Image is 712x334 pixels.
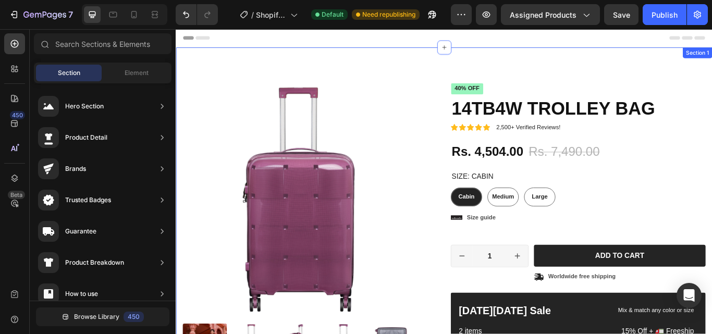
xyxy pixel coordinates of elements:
span: Browse Library [74,312,119,321]
span: Large [415,192,433,200]
p: Worldwide free shipping [434,284,513,293]
div: Product Detail [65,132,107,143]
div: Guarantee [65,226,96,237]
p: 7 [68,8,73,21]
button: decrement [321,252,346,277]
div: Rs. 7,490.00 [410,133,495,154]
span: Shopify Original Product Template [256,9,286,20]
iframe: Design area [176,29,712,334]
div: Section 1 [593,23,623,32]
h1: 14TB4W TROLLEY BAG [321,78,618,107]
div: Hero Section [65,101,104,112]
div: How to use [65,289,98,299]
input: Search Sections & Elements [34,33,171,54]
span: Default [322,10,343,19]
div: 450 [124,312,144,322]
button: Assigned Products [501,4,600,25]
div: Publish [652,9,678,20]
div: Add to cart [489,259,546,270]
div: Brands [65,164,86,174]
span: / [251,9,254,20]
input: quantity [346,252,386,277]
div: Trusted Badges [65,195,111,205]
div: 450 [10,111,25,119]
div: Open Intercom Messenger [677,283,702,308]
div: Undo/Redo [176,4,218,25]
button: Browse Library450 [36,307,169,326]
span: Cabin [329,192,348,200]
span: Section [58,68,80,78]
div: Rs. 4,504.00 [321,133,406,154]
button: Publish [643,4,686,25]
p: Mix & match any color or size [470,324,604,333]
span: Assigned Products [510,9,576,20]
div: Product Breakdown [65,257,124,268]
pre: 40% off [321,63,358,76]
span: Save [613,10,630,19]
p: Size guide [339,216,373,225]
button: 7 [4,4,78,25]
button: Save [604,4,639,25]
button: Add to cart [418,252,618,277]
div: Beta [8,191,25,199]
p: 2,500+ Verified Reviews! [374,110,448,119]
span: Element [125,68,149,78]
span: Need republishing [362,10,415,19]
legend: Size: Cabin [321,166,371,179]
span: Medium [369,192,394,200]
button: increment [386,252,411,277]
